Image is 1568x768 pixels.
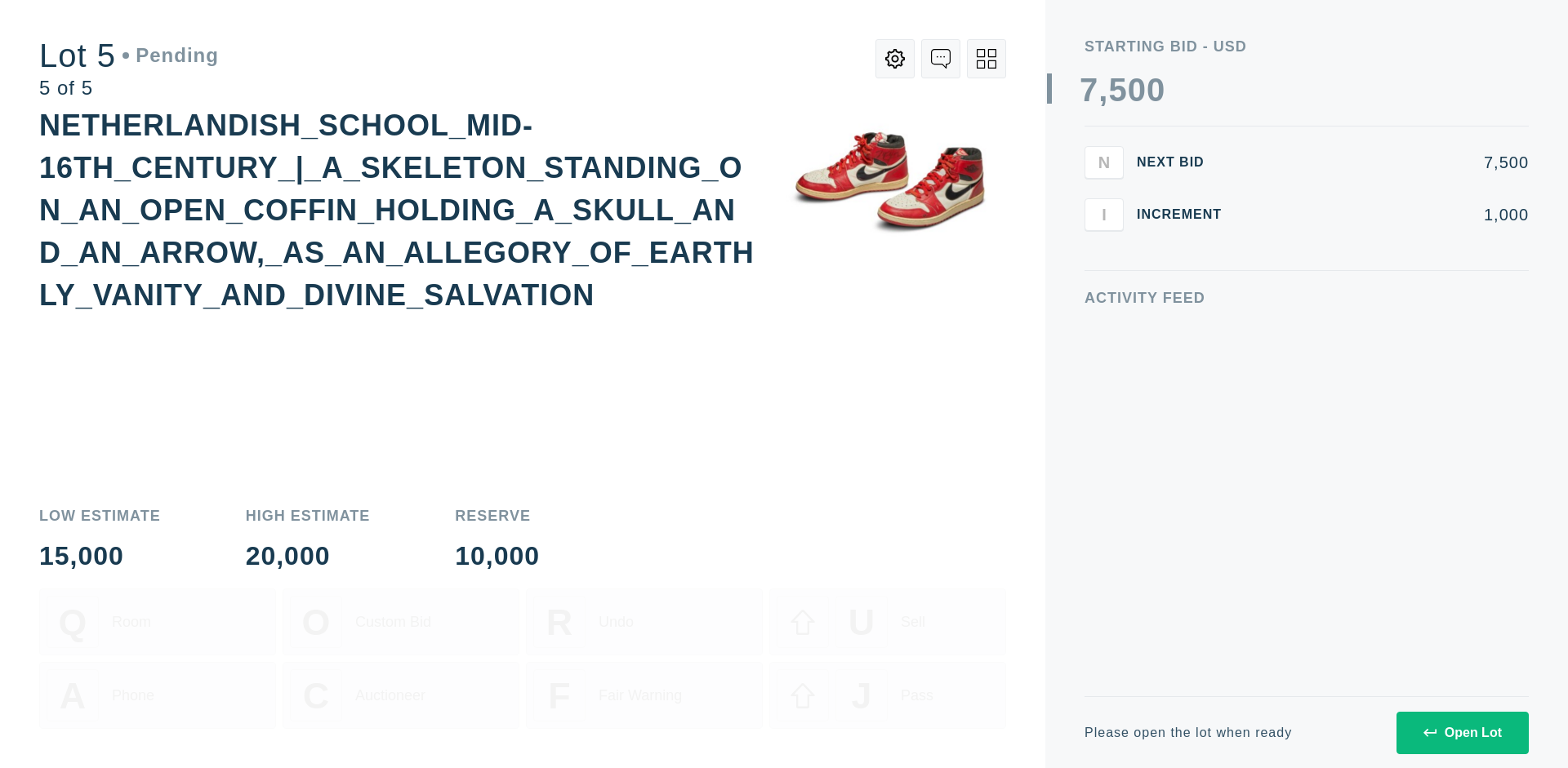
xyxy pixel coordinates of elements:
button: Open Lot [1396,712,1529,754]
div: 0 [1147,73,1165,106]
div: NETHERLANDISH_SCHOOL_MID-16TH_CENTURY_|_A_SKELETON_STANDING_ON_AN_OPEN_COFFIN_HOLDING_A_SKULL_AND... [39,109,755,312]
div: High Estimate [246,508,371,523]
div: Increment [1137,208,1235,221]
div: 5 of 5 [39,78,219,98]
button: N [1085,146,1124,179]
div: 20,000 [246,543,371,569]
div: 10,000 [455,543,540,569]
div: 7 [1080,73,1098,106]
div: Reserve [455,508,540,523]
div: Open Lot [1423,726,1502,740]
div: Activity Feed [1085,291,1529,305]
div: 15,000 [39,543,161,569]
div: Next Bid [1137,156,1235,169]
div: Lot 5 [39,39,219,72]
div: Starting Bid - USD [1085,39,1529,54]
div: Low Estimate [39,508,161,523]
div: 5 [1108,73,1127,106]
span: I [1102,205,1107,224]
span: N [1098,153,1110,171]
div: , [1098,73,1108,400]
div: 1,000 [1248,206,1529,223]
button: I [1085,198,1124,231]
div: Pending [122,46,219,65]
div: Please open the lot when ready [1085,726,1292,739]
div: 0 [1128,73,1147,106]
div: 7,500 [1248,154,1529,171]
